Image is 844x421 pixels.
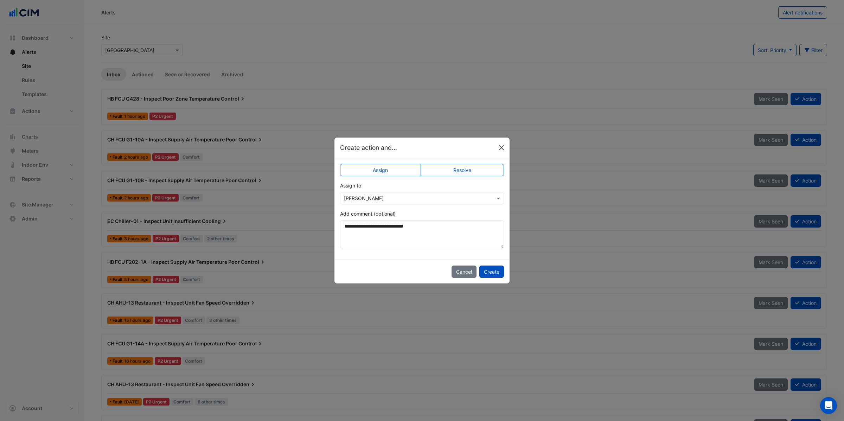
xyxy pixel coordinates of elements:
label: Add comment (optional) [340,210,396,217]
label: Assign to [340,182,361,189]
h5: Create action and... [340,143,397,152]
button: Close [496,142,507,153]
label: Assign [340,164,421,176]
label: Resolve [421,164,504,176]
button: Cancel [452,266,477,278]
button: Create [479,266,504,278]
div: Open Intercom Messenger [820,397,837,414]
